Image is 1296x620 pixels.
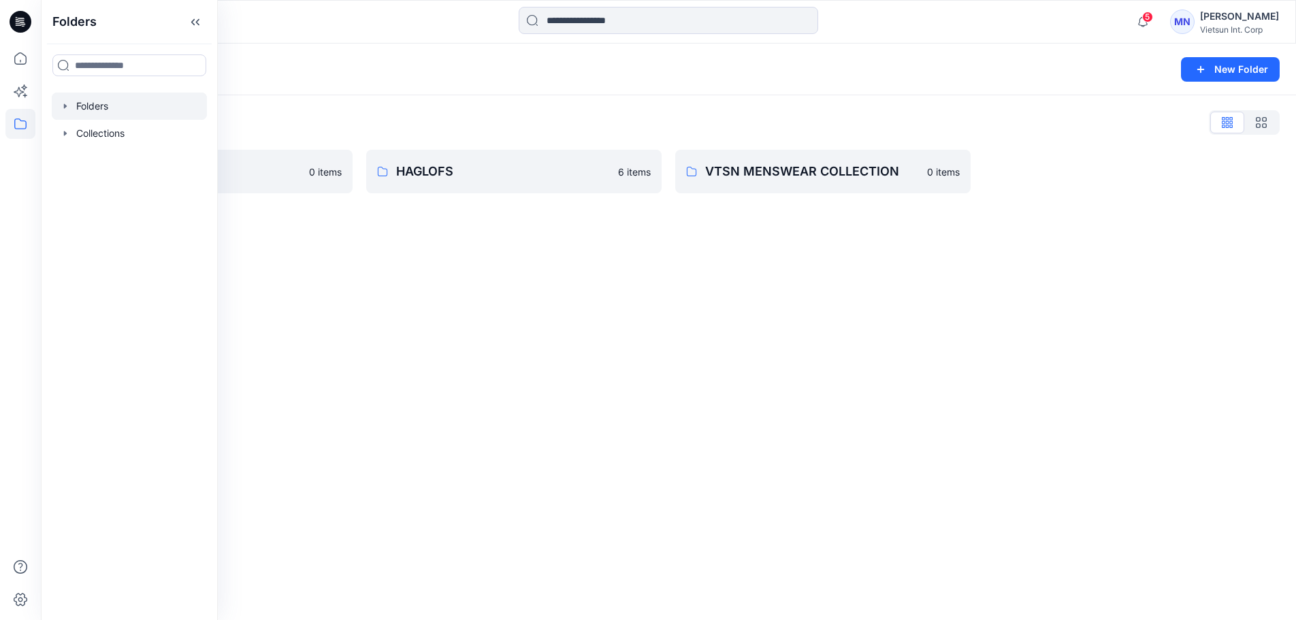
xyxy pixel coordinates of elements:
p: HAGLOFS [396,162,610,181]
p: 6 items [618,165,651,179]
p: VTSN MENSWEAR COLLECTION [705,162,919,181]
div: Vietsun Int. Corp [1200,25,1279,35]
a: VTSN MENSWEAR COLLECTION0 items [675,150,971,193]
button: New Folder [1181,57,1280,82]
a: HAGLOFS6 items [366,150,662,193]
p: 0 items [927,165,960,179]
div: MN [1170,10,1195,34]
p: 0 items [309,165,342,179]
span: 5 [1142,12,1153,22]
div: [PERSON_NAME] [1200,8,1279,25]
